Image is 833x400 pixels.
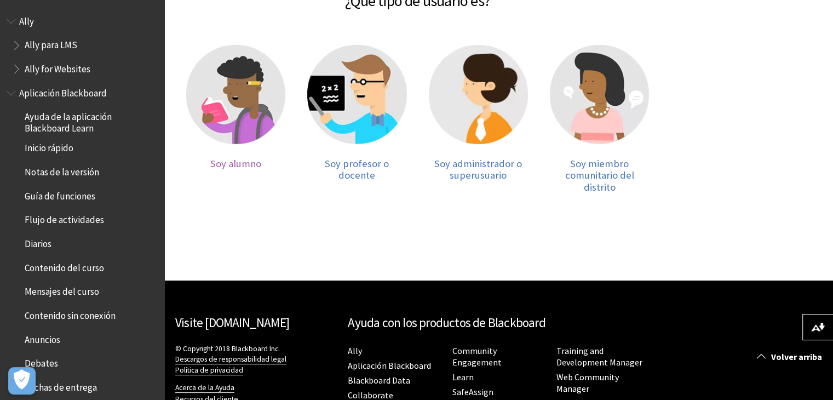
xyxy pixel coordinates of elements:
[452,372,473,383] a: Learn
[429,45,528,144] img: Administrador
[25,330,60,345] span: Anuncios
[19,84,107,99] span: Aplicación Blackboard
[175,383,234,393] a: Acerca de la Ayuda
[25,235,51,249] span: Diarios
[175,355,286,364] a: Descargos de responsabilidad legal
[307,45,406,193] a: Profesor Soy profesor o docente
[565,157,634,193] span: Soy miembro comunitario del distrito
[556,372,619,395] a: Web Community Manager
[452,345,501,368] a: Community Engagement
[25,306,116,321] span: Contenido sin conexión
[25,163,99,178] span: Notas de la versión
[25,36,77,51] span: Ally para LMS
[186,45,285,193] a: Alumno Soy alumno
[7,12,158,78] nav: Book outline for Anthology Ally Help
[452,386,493,398] a: SafeAssign
[556,345,642,368] a: Training and Development Manager
[25,60,90,75] span: Ally for Websites
[348,345,362,357] a: Ally
[307,45,406,144] img: Profesor
[25,211,104,226] span: Flujo de actividades
[25,187,95,202] span: Guía de funciones
[348,375,410,386] a: Blackboard Data
[348,313,650,333] h2: Ayuda con los productos de Blackboard
[434,157,522,182] span: Soy administrador o superusuario
[175,344,337,375] p: © Copyright 2018 Blackboard Inc.
[19,12,34,27] span: Ally
[186,45,285,144] img: Alumno
[550,45,649,193] a: Miembro comunitario Soy miembro comunitario del distrito
[325,157,389,182] span: Soy profesor o docente
[210,157,261,170] span: Soy alumno
[25,283,99,298] span: Mensajes del curso
[25,259,104,273] span: Contenido del curso
[429,45,528,193] a: Administrador Soy administrador o superusuario
[8,367,36,395] button: Abrir preferencias
[25,355,58,369] span: Debates
[25,139,73,154] span: Inicio rápido
[175,315,289,330] a: Visite [DOMAIN_NAME]
[175,365,243,375] a: Política de privacidad
[25,108,157,134] span: Ayuda de la aplicación Blackboard Learn
[550,45,649,144] img: Miembro comunitario
[25,378,97,393] span: Fechas de entrega
[749,347,833,367] a: Volver arriba
[348,360,431,372] a: Aplicación Blackboard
